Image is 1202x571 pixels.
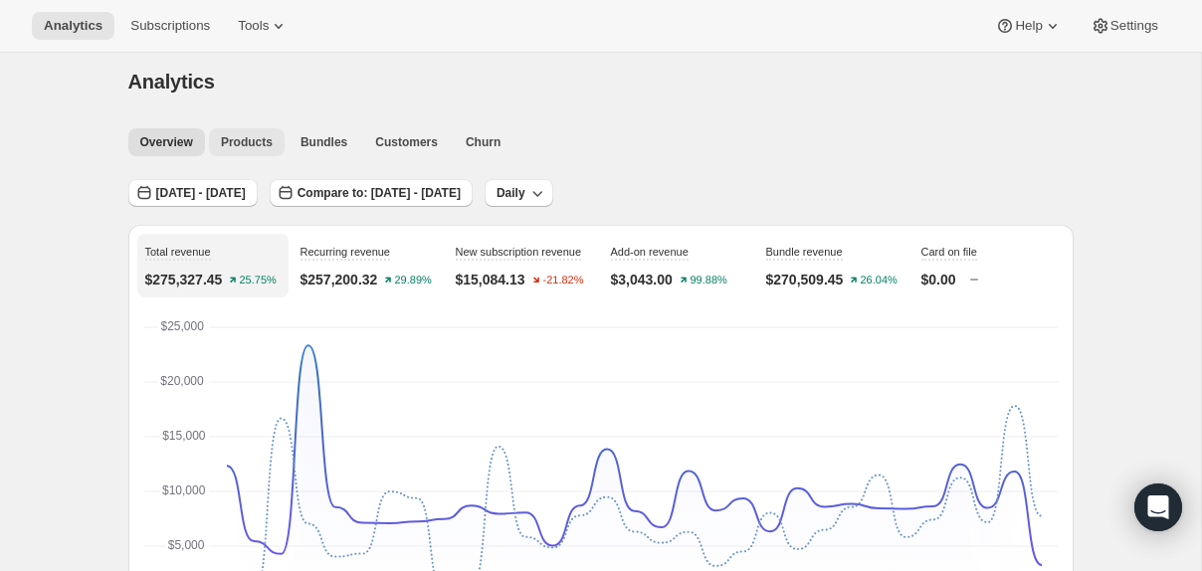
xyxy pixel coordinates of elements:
p: $257,200.32 [300,270,378,289]
text: $10,000 [162,483,206,497]
span: [DATE] - [DATE] [156,185,246,201]
span: Overview [140,134,193,150]
p: $275,327.45 [145,270,223,289]
button: Tools [226,12,300,40]
text: $25,000 [160,319,204,333]
span: Help [1015,18,1042,34]
span: Recurring revenue [300,246,391,258]
span: Tools [238,18,269,34]
p: $0.00 [921,270,956,289]
span: Analytics [44,18,102,34]
span: Products [221,134,273,150]
span: Bundles [300,134,347,150]
text: $20,000 [160,374,204,388]
p: $3,043.00 [611,270,673,289]
span: Subscriptions [130,18,210,34]
text: $5,000 [167,538,204,552]
button: Settings [1079,12,1170,40]
p: $15,084.13 [456,270,525,289]
span: New subscription revenue [456,246,582,258]
button: Daily [485,179,553,207]
button: Analytics [32,12,114,40]
span: Churn [466,134,501,150]
text: -21.82% [542,275,583,286]
button: Help [983,12,1074,40]
button: [DATE] - [DATE] [128,179,258,207]
text: 25.75% [240,275,278,286]
text: 99.88% [690,275,727,286]
button: Subscriptions [118,12,222,40]
text: 29.89% [395,275,433,286]
span: Bundle revenue [766,246,843,258]
span: Total revenue [145,246,211,258]
span: Analytics [128,71,215,93]
p: $270,509.45 [766,270,844,289]
span: Compare to: [DATE] - [DATE] [298,185,461,201]
span: Card on file [921,246,977,258]
text: 26.04% [861,275,899,286]
span: Customers [375,134,438,150]
div: Open Intercom Messenger [1134,483,1182,531]
button: Compare to: [DATE] - [DATE] [270,179,473,207]
text: $15,000 [162,429,206,443]
span: Daily [497,185,525,201]
span: Settings [1110,18,1158,34]
span: Add-on revenue [611,246,689,258]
